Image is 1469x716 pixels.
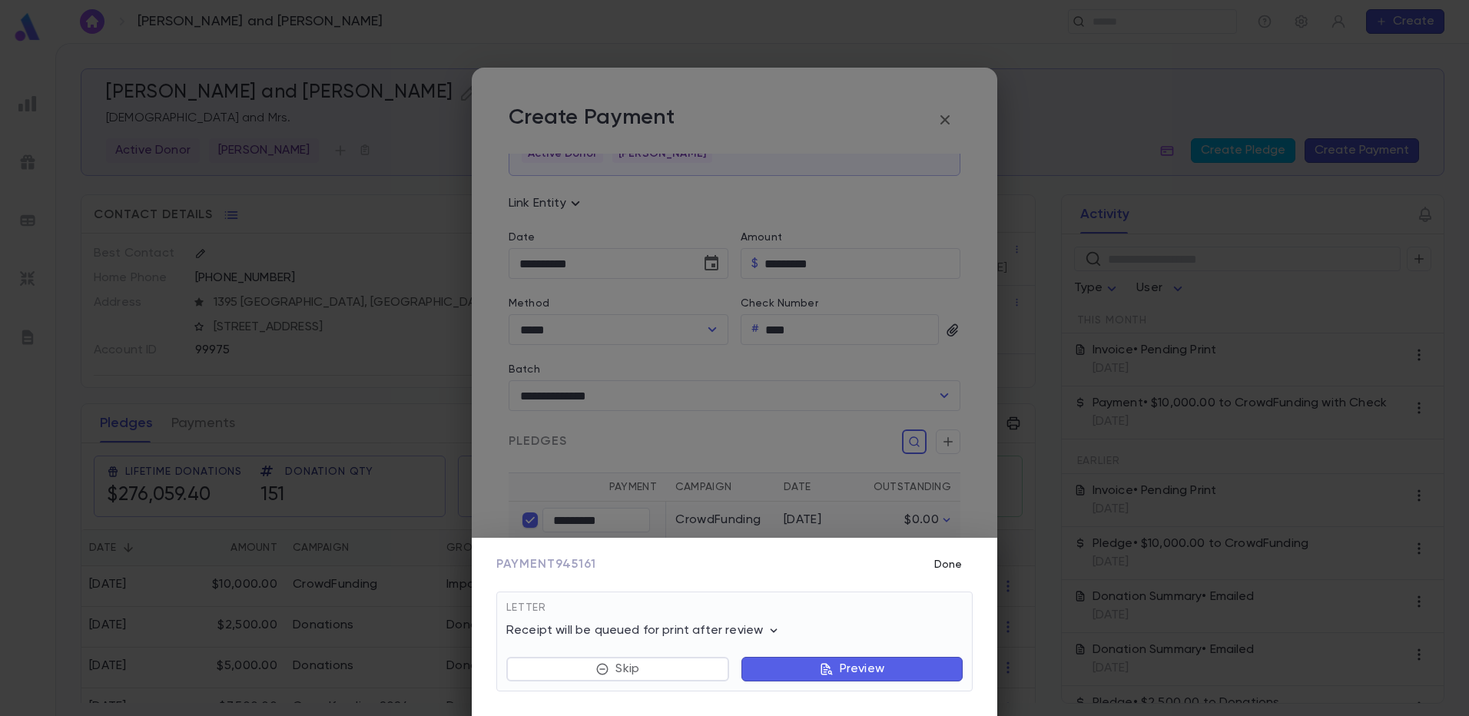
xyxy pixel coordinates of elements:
[506,602,963,623] div: Letter
[924,550,973,579] button: Done
[506,657,729,681] button: Skip
[840,661,884,677] p: Preview
[506,623,781,638] p: Receipt will be queued for print after review
[496,557,596,572] span: Payment 945161
[615,661,639,677] p: Skip
[741,657,963,681] button: Preview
